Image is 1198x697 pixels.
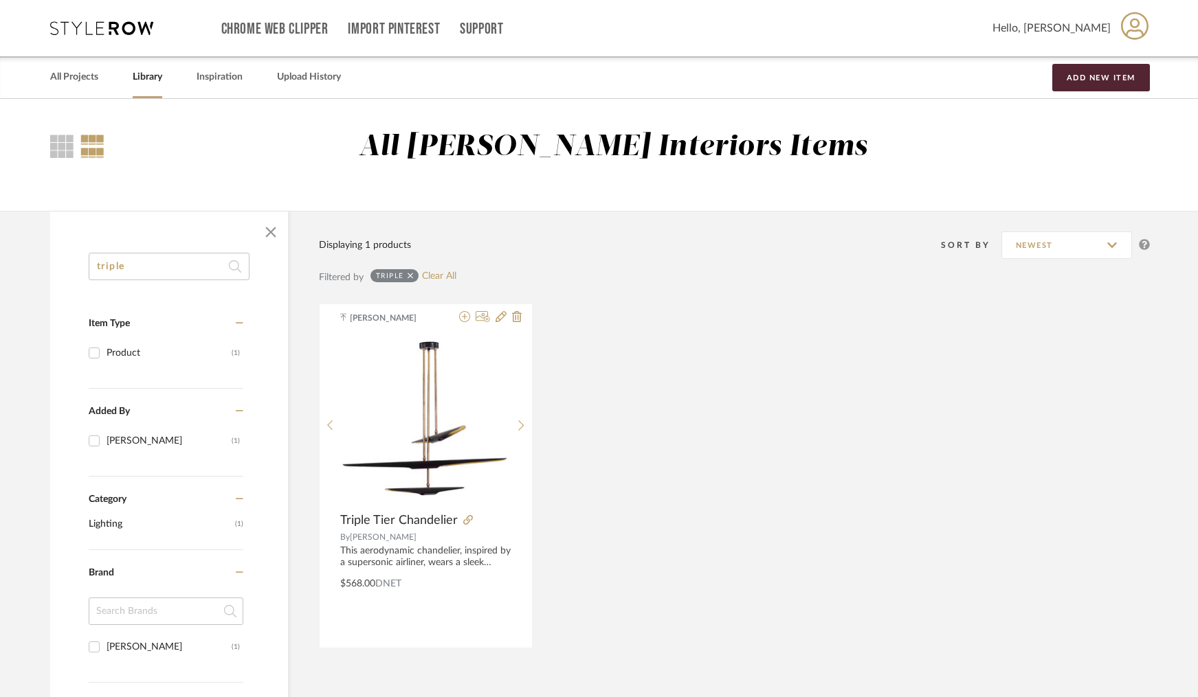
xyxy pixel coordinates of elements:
[941,238,1001,252] div: Sort By
[375,579,401,589] span: DNET
[340,337,511,501] img: Triple Tier Chandelier
[992,20,1111,36] span: Hello, [PERSON_NAME]
[221,23,329,35] a: Chrome Web Clipper
[89,319,130,328] span: Item Type
[350,533,417,541] span: [PERSON_NAME]
[89,597,243,625] input: Search Brands
[422,271,456,282] a: Clear All
[257,218,285,246] button: Close
[50,68,98,87] a: All Projects
[197,68,243,87] a: Inspiration
[340,545,511,569] div: This aerodynamic chandelier, inspired by a supersonic airliner, wears a sleek Blackened Iron fini...
[232,430,240,452] div: (1)
[359,130,868,165] div: All [PERSON_NAME] Interiors Items
[89,568,114,578] span: Brand
[376,271,404,280] div: triple
[107,342,232,364] div: Product
[107,636,232,658] div: [PERSON_NAME]
[235,513,243,535] span: (1)
[319,270,364,285] div: Filtered by
[89,494,126,505] span: Category
[232,636,240,658] div: (1)
[1052,64,1150,91] button: Add New Item
[133,68,162,87] a: Library
[340,533,350,541] span: By
[319,238,411,253] div: Displaying 1 products
[340,334,511,505] div: 0
[232,342,240,364] div: (1)
[350,312,436,324] span: [PERSON_NAME]
[107,430,232,452] div: [PERSON_NAME]
[89,407,130,416] span: Added By
[340,513,458,528] span: Triple Tier Chandelier
[460,23,503,35] a: Support
[340,579,375,589] span: $568.00
[277,68,341,87] a: Upload History
[348,23,440,35] a: Import Pinterest
[89,512,232,536] span: Lighting
[89,253,249,280] input: Search within 1 results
